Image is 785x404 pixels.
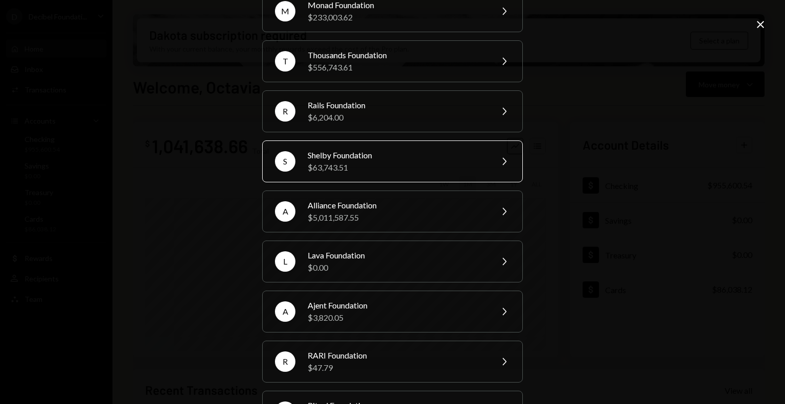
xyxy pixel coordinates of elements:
button: RRails Foundation$6,204.00 [262,90,523,132]
div: Thousands Foundation [308,49,486,61]
div: Rails Foundation [308,99,486,111]
div: $3,820.05 [308,312,486,324]
div: T [275,51,295,72]
div: $0.00 [308,262,486,274]
div: L [275,251,295,272]
div: R [275,351,295,372]
div: A [275,201,295,222]
div: Shelby Foundation [308,149,486,161]
div: Alliance Foundation [308,199,486,211]
div: M [275,1,295,21]
div: $556,743.61 [308,61,486,74]
div: RARI Foundation [308,349,486,362]
div: $6,204.00 [308,111,486,124]
button: AAlliance Foundation$5,011,587.55 [262,191,523,232]
div: Lava Foundation [308,249,486,262]
div: $63,743.51 [308,161,486,174]
button: LLava Foundation$0.00 [262,241,523,282]
div: $233,003.62 [308,11,486,23]
button: SShelby Foundation$63,743.51 [262,140,523,182]
div: R [275,101,295,122]
button: AAjent Foundation$3,820.05 [262,291,523,332]
div: $5,011,587.55 [308,211,486,224]
div: S [275,151,295,172]
div: Ajent Foundation [308,299,486,312]
div: $47.79 [308,362,486,374]
div: A [275,301,295,322]
button: RRARI Foundation$47.79 [262,341,523,383]
button: TThousands Foundation$556,743.61 [262,40,523,82]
